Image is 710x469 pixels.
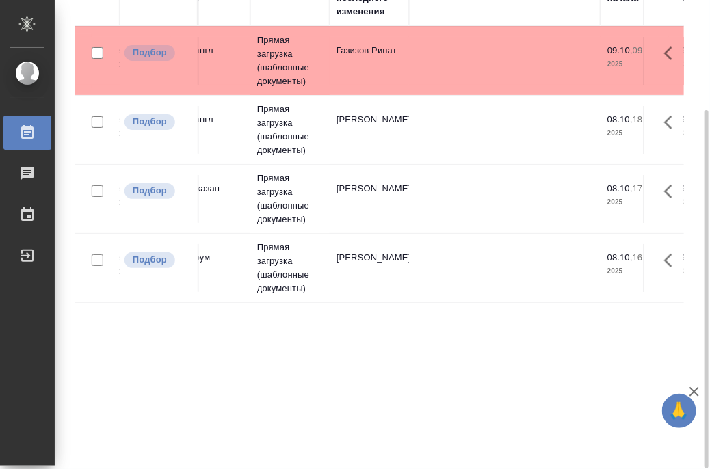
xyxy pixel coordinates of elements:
p: 17:38 [633,183,655,193]
td: Прямая загрузка (шаблонные документы) [250,27,330,95]
td: рус-рум [171,244,250,292]
p: 2025 [607,196,662,209]
button: 🙏 [662,394,696,428]
p: Подбор [133,184,167,198]
p: 2025 [607,265,662,278]
p: 09.10, [607,45,633,55]
p: 16:44 [633,252,655,263]
p: 09:00 [633,45,655,55]
td: Не указан [171,175,250,223]
div: Можно подбирать исполнителей [123,44,191,62]
p: 18:17 [633,114,655,124]
p: Подбор [133,46,167,59]
p: Подбор [133,115,167,129]
td: Прямая загрузка (шаблонные документы) [250,165,330,233]
td: Прямая загрузка (шаблонные документы) [250,234,330,302]
button: Здесь прячутся важные кнопки [656,244,689,277]
p: Подбор [133,253,167,267]
td: рус-англ [171,106,250,154]
td: рус-англ [171,37,250,85]
button: Здесь прячутся важные кнопки [656,37,689,70]
button: Здесь прячутся важные кнопки [656,106,689,139]
span: 🙏 [668,397,691,425]
div: Можно подбирать исполнителей [123,113,191,131]
td: Прямая загрузка (шаблонные документы) [250,96,330,164]
p: 08.10, [607,183,633,193]
td: Газизов Ринат [330,37,409,85]
td: [PERSON_NAME] [330,175,409,223]
td: [PERSON_NAME] [330,244,409,292]
p: 2025 [607,57,662,71]
div: Можно подбирать исполнителей [123,251,191,269]
div: Можно подбирать исполнителей [123,182,191,200]
p: 08.10, [607,252,633,263]
p: 2025 [607,126,662,140]
td: [PERSON_NAME] [330,106,409,154]
p: 08.10, [607,114,633,124]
